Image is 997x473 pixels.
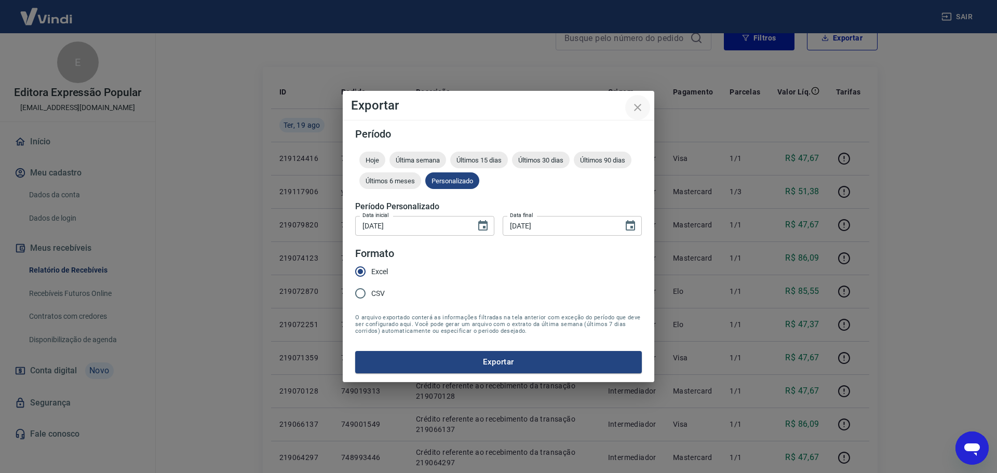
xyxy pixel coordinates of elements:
[512,156,570,164] span: Últimos 30 dias
[574,152,631,168] div: Últimos 90 dias
[359,172,421,189] div: Últimos 6 meses
[362,211,389,219] label: Data inicial
[574,156,631,164] span: Últimos 90 dias
[450,156,508,164] span: Últimos 15 dias
[620,215,641,236] button: Choose date, selected date is 19 de ago de 2025
[355,201,642,212] h5: Período Personalizado
[355,351,642,373] button: Exportar
[503,216,616,235] input: DD/MM/YYYY
[371,288,385,299] span: CSV
[359,152,385,168] div: Hoje
[371,266,388,277] span: Excel
[359,156,385,164] span: Hoje
[425,172,479,189] div: Personalizado
[351,99,646,112] h4: Exportar
[450,152,508,168] div: Últimos 15 dias
[355,216,468,235] input: DD/MM/YYYY
[359,177,421,185] span: Últimos 6 meses
[625,95,650,120] button: close
[355,129,642,139] h5: Período
[355,314,642,334] span: O arquivo exportado conterá as informações filtradas na tela anterior com exceção do período que ...
[425,177,479,185] span: Personalizado
[512,152,570,168] div: Últimos 30 dias
[473,215,493,236] button: Choose date, selected date is 13 de ago de 2025
[955,431,989,465] iframe: Botão para abrir a janela de mensagens
[355,246,394,261] legend: Formato
[510,211,533,219] label: Data final
[389,152,446,168] div: Última semana
[389,156,446,164] span: Última semana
